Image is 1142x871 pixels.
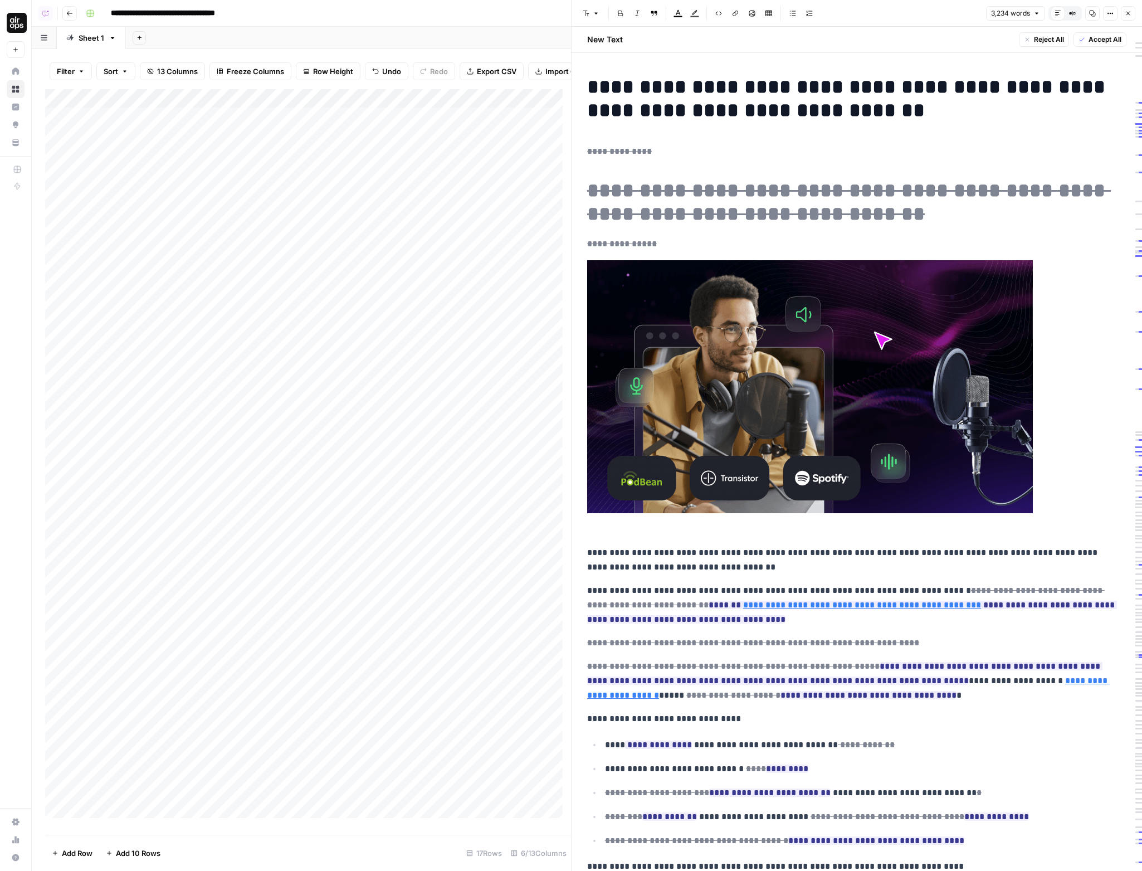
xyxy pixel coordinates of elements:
[430,66,448,77] span: Redo
[104,66,118,77] span: Sort
[413,62,455,80] button: Redo
[57,27,126,49] a: Sheet 1
[7,831,25,849] a: Usage
[991,8,1030,18] span: 3,234 words
[99,844,167,862] button: Add 10 Rows
[1019,32,1069,47] button: Reject All
[96,62,135,80] button: Sort
[7,98,25,116] a: Insights
[7,62,25,80] a: Home
[227,66,284,77] span: Freeze Columns
[57,66,75,77] span: Filter
[296,62,360,80] button: Row Height
[313,66,353,77] span: Row Height
[7,134,25,152] a: Your Data
[140,62,205,80] button: 13 Columns
[460,62,524,80] button: Export CSV
[7,813,25,831] a: Settings
[477,66,516,77] span: Export CSV
[7,80,25,98] a: Browse
[545,66,585,77] span: Import CSV
[365,62,408,80] button: Undo
[116,848,160,859] span: Add 10 Rows
[587,34,623,45] h2: New Text
[506,844,571,862] div: 6/13 Columns
[7,116,25,134] a: Opportunities
[1089,35,1121,45] span: Accept All
[462,844,506,862] div: 17 Rows
[7,13,27,33] img: AirOps Administrative Logo
[157,66,198,77] span: 13 Columns
[45,844,99,862] button: Add Row
[1073,32,1126,47] button: Accept All
[50,62,92,80] button: Filter
[986,6,1045,21] button: 3,234 words
[7,9,25,37] button: Workspace: AirOps Administrative
[382,66,401,77] span: Undo
[62,848,92,859] span: Add Row
[209,62,291,80] button: Freeze Columns
[1034,35,1064,45] span: Reject All
[7,849,25,867] button: Help + Support
[528,62,593,80] button: Import CSV
[79,32,104,43] div: Sheet 1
